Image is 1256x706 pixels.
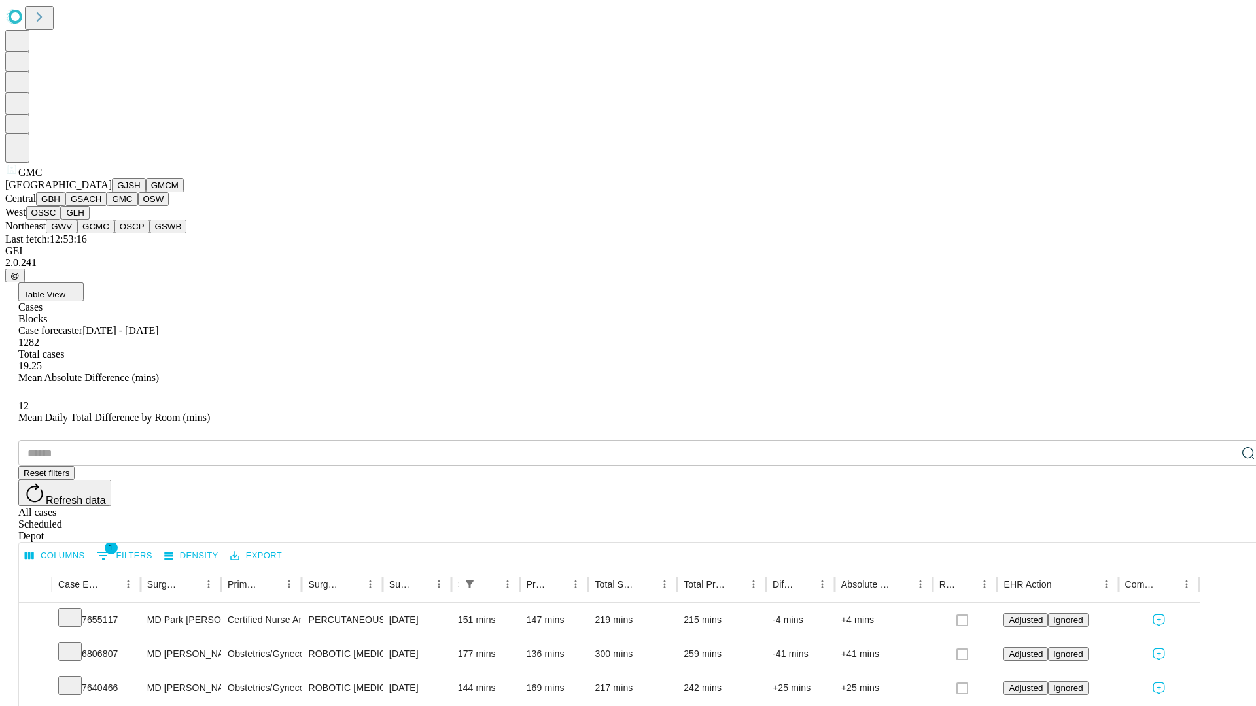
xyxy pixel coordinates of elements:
div: Predicted In Room Duration [527,579,548,590]
div: [DATE] [389,671,445,705]
span: @ [10,271,20,280]
button: Menu [813,575,831,594]
div: MD [PERSON_NAME] [147,671,215,705]
div: ROBOTIC [MEDICAL_DATA] [MEDICAL_DATA] REMOVAL TUBES AND OVARIES FOR UTERUS 250GM OR LESS [308,671,375,705]
button: Ignored [1048,647,1088,661]
button: Menu [655,575,674,594]
div: +25 mins [773,671,828,705]
div: 6806807 [58,637,134,671]
span: 1282 [18,337,39,348]
button: Ignored [1048,613,1088,627]
div: MD [PERSON_NAME] [147,637,215,671]
span: Adjusted [1009,649,1043,659]
button: Show filters [94,545,156,566]
div: 136 mins [527,637,582,671]
button: Menu [361,575,379,594]
button: Menu [200,575,218,594]
span: 1 [105,541,118,554]
span: Ignored [1053,649,1083,659]
span: Northeast [5,220,46,231]
button: Sort [1159,575,1177,594]
div: -41 mins [773,637,828,671]
div: 215 mins [684,603,759,637]
button: Menu [430,575,448,594]
span: [DATE] - [DATE] [82,325,158,336]
button: Density [161,546,222,566]
button: Sort [726,575,744,594]
button: Select columns [22,546,88,566]
div: +25 mins [841,671,926,705]
button: Sort [893,575,911,594]
div: 2.0.241 [5,257,1251,269]
div: [DATE] [389,637,445,671]
button: Sort [637,575,655,594]
span: Table View [24,290,65,299]
div: 219 mins [595,603,671,637]
div: PERCUTANEOUS NEPHROSTOLITHOTOMY OVER 2CM [308,603,375,637]
button: Menu [975,575,994,594]
div: EHR Action [1003,579,1051,590]
div: Total Predicted Duration [684,579,725,590]
div: 177 mins [458,637,514,671]
div: 144 mins [458,671,514,705]
span: GMC [18,167,42,178]
span: Adjusted [1009,683,1043,693]
div: Surgery Name [308,579,341,590]
div: 7655117 [58,603,134,637]
button: Sort [101,575,119,594]
button: Reset filters [18,466,75,480]
span: Refresh data [46,495,106,506]
div: Scheduled In Room Duration [458,579,459,590]
div: +4 mins [841,603,926,637]
button: Sort [343,575,361,594]
button: Sort [957,575,975,594]
span: Central [5,193,36,204]
button: Refresh data [18,480,111,506]
button: OSSC [26,206,61,220]
div: Certified Nurse Anesthetist [228,603,295,637]
div: 259 mins [684,637,759,671]
div: 151 mins [458,603,514,637]
div: GEI [5,245,1251,257]
span: Reset filters [24,468,69,478]
button: Menu [911,575,930,594]
button: GCMC [77,220,114,233]
span: Mean Daily Total Difference by Room (mins) [18,412,210,423]
button: OSW [138,192,169,206]
button: OSCP [114,220,150,233]
button: GMCM [146,178,184,192]
button: GMC [107,192,137,206]
button: @ [5,269,25,282]
div: Resolved in EHR [939,579,956,590]
div: ROBOTIC [MEDICAL_DATA] [MEDICAL_DATA] WITH REMOVAL TUBES AND/OR OVARIES FOR UTERUS GREATER THAN 2... [308,637,375,671]
div: 300 mins [595,637,671,671]
button: GLH [61,206,89,220]
button: Sort [411,575,430,594]
span: Total cases [18,348,64,360]
button: Adjusted [1003,681,1048,695]
div: Comments [1125,579,1158,590]
button: Ignored [1048,681,1088,695]
div: Absolute Difference [841,579,892,590]
div: Obstetrics/Gynecology [228,671,295,705]
div: 147 mins [527,603,582,637]
div: 217 mins [595,671,671,705]
div: [DATE] [389,603,445,637]
div: Total Scheduled Duration [595,579,636,590]
span: Adjusted [1009,615,1043,625]
button: GSACH [65,192,107,206]
span: Ignored [1053,615,1083,625]
div: Difference [773,579,794,590]
button: Sort [795,575,813,594]
button: GSWB [150,220,187,233]
button: GWV [46,220,77,233]
span: Ignored [1053,683,1083,693]
button: Expand [26,643,45,666]
div: 242 mins [684,671,759,705]
button: Sort [181,575,200,594]
button: Sort [262,575,280,594]
button: Table View [18,282,84,301]
div: Primary Service [228,579,260,590]
button: Menu [1177,575,1196,594]
div: Case Epic Id [58,579,99,590]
